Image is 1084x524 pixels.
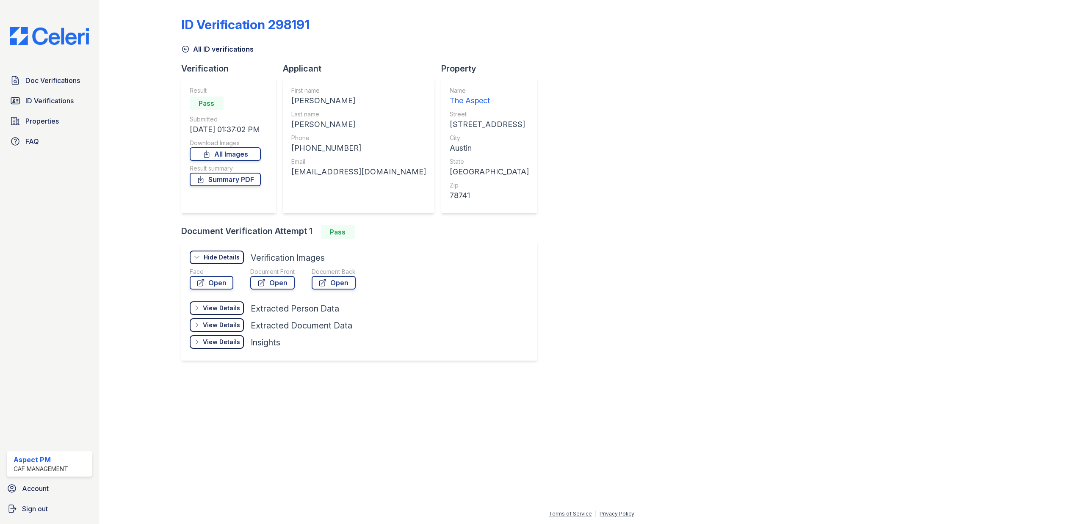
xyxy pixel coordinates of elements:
div: Result [190,86,261,95]
a: FAQ [7,133,92,150]
div: Submitted [190,115,261,124]
a: All ID verifications [181,44,254,54]
div: Verification [181,63,283,74]
div: Last name [291,110,426,119]
iframe: chat widget [1048,490,1076,516]
span: Properties [25,116,59,126]
div: ID Verification 298191 [181,17,310,32]
div: CAF Management [14,465,68,473]
a: Sign out [3,500,96,517]
div: Document Verification Attempt 1 [181,225,544,239]
div: First name [291,86,426,95]
a: Privacy Policy [600,510,634,517]
a: ID Verifications [7,92,92,109]
div: [EMAIL_ADDRESS][DOMAIN_NAME] [291,166,426,178]
div: 78741 [450,190,529,201]
img: CE_Logo_Blue-a8612792a0a2168367f1c8372b55b34899dd931a85d93a1a3d3e32e68fde9ad4.png [3,27,96,45]
span: Sign out [22,504,48,514]
div: Applicant [283,63,441,74]
div: Extracted Document Data [251,320,352,331]
span: FAQ [25,136,39,146]
span: ID Verifications [25,96,74,106]
div: Name [450,86,529,95]
div: Zip [450,181,529,190]
span: Doc Verifications [25,75,80,85]
div: Insights [251,336,280,348]
div: Face [190,268,233,276]
div: Result summary [190,164,261,173]
div: [PHONE_NUMBER] [291,142,426,154]
div: Download Images [190,139,261,147]
div: Document Back [312,268,356,276]
div: Email [291,157,426,166]
div: View Details [203,304,240,312]
a: Open [312,276,356,290]
a: Summary PDF [190,173,261,186]
div: Aspect PM [14,455,68,465]
div: [PERSON_NAME] [291,95,426,107]
a: Terms of Service [549,510,592,517]
div: Document Front [250,268,295,276]
div: View Details [203,338,240,346]
a: Open [250,276,295,290]
div: [GEOGRAPHIC_DATA] [450,166,529,178]
div: Property [441,63,544,74]
div: Phone [291,134,426,142]
span: Account [22,483,49,494]
div: State [450,157,529,166]
div: Austin [450,142,529,154]
div: The Aspect [450,95,529,107]
div: View Details [203,321,240,329]
div: Hide Details [204,253,240,262]
a: Properties [7,113,92,130]
a: Name The Aspect [450,86,529,107]
a: Account [3,480,96,497]
div: | [595,510,597,517]
div: [PERSON_NAME] [291,119,426,130]
a: All Images [190,147,261,161]
div: [STREET_ADDRESS] [450,119,529,130]
div: Pass [321,225,355,239]
div: Street [450,110,529,119]
div: Pass [190,97,224,110]
div: [DATE] 01:37:02 PM [190,124,261,135]
div: Verification Images [251,252,325,264]
div: City [450,134,529,142]
a: Open [190,276,233,290]
a: Doc Verifications [7,72,92,89]
div: Extracted Person Data [251,303,339,314]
